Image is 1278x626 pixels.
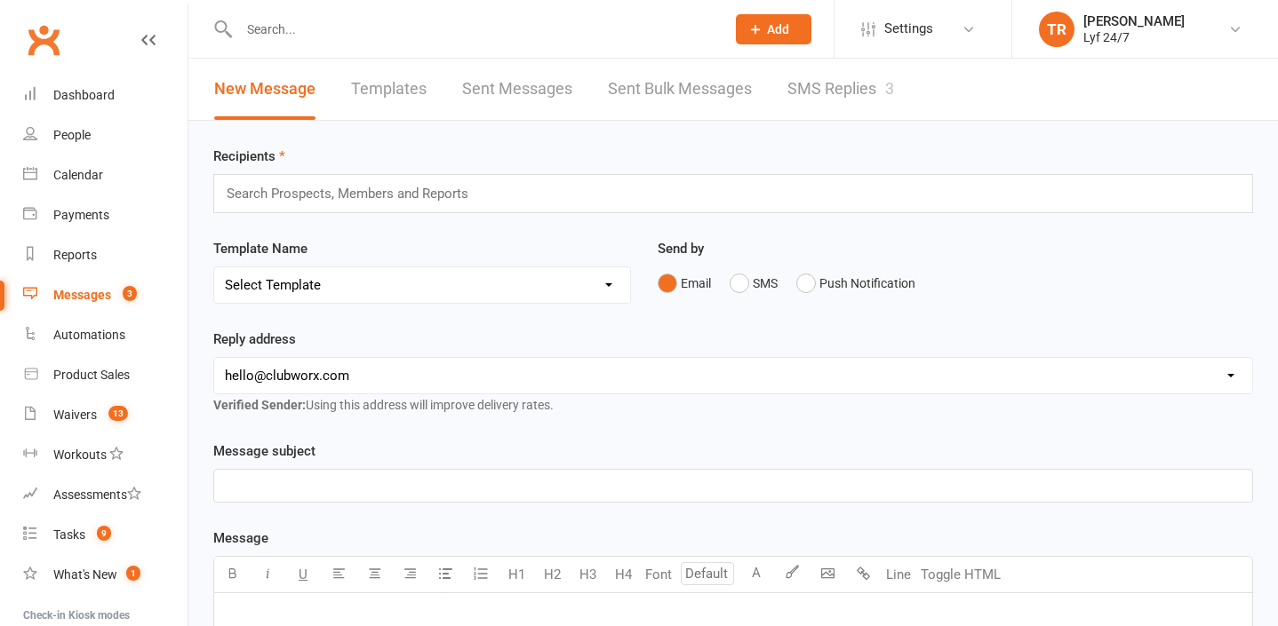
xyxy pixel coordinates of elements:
[23,355,188,395] a: Product Sales
[126,566,140,581] span: 1
[23,515,188,555] a: Tasks 9
[730,266,778,300] button: SMS
[605,557,641,592] button: H4
[213,527,268,549] label: Message
[736,14,811,44] button: Add
[53,168,103,182] div: Calendar
[53,128,91,142] div: People
[499,557,534,592] button: H1
[23,155,188,195] a: Calendar
[213,440,316,462] label: Message subject
[53,208,109,222] div: Payments
[23,75,188,115] a: Dashboard
[23,195,188,235] a: Payments
[53,288,111,302] div: Messages
[23,435,188,475] a: Workouts
[23,395,188,435] a: Waivers 13
[53,448,107,462] div: Workouts
[213,329,296,350] label: Reply address
[23,475,188,515] a: Assessments
[608,59,752,120] a: Sent Bulk Messages
[214,59,316,120] a: New Message
[213,238,308,259] label: Template Name
[234,17,713,42] input: Search...
[53,567,117,582] div: What's New
[53,328,125,342] div: Automations
[885,79,894,98] div: 3
[213,146,285,167] label: Recipients
[1039,12,1074,47] div: TR
[21,18,66,62] a: Clubworx
[641,557,676,592] button: Font
[796,266,915,300] button: Push Notification
[53,527,85,542] div: Tasks
[884,9,933,49] span: Settings
[462,59,572,120] a: Sent Messages
[1083,13,1185,29] div: [PERSON_NAME]
[23,315,188,355] a: Automations
[767,22,789,36] span: Add
[53,487,141,502] div: Assessments
[299,567,308,582] span: U
[787,59,894,120] a: SMS Replies3
[285,557,321,592] button: U
[1083,29,1185,45] div: Lyf 24/7
[658,238,704,259] label: Send by
[916,557,1005,592] button: Toggle HTML
[123,286,137,301] span: 3
[53,368,130,382] div: Product Sales
[213,398,306,412] strong: Verified Sender:
[225,182,485,205] input: Search Prospects, Members and Reports
[23,115,188,155] a: People
[23,235,188,275] a: Reports
[534,557,570,592] button: H2
[681,562,734,585] input: Default
[53,88,115,102] div: Dashboard
[213,398,554,412] span: Using this address will improve delivery rates.
[881,557,916,592] button: Line
[23,555,188,595] a: What's New1
[108,406,128,421] span: 13
[351,59,427,120] a: Templates
[23,275,188,315] a: Messages 3
[658,266,711,300] button: Email
[53,408,97,422] div: Waivers
[97,526,111,541] span: 9
[570,557,605,592] button: H3
[739,557,774,592] button: A
[53,248,97,262] div: Reports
